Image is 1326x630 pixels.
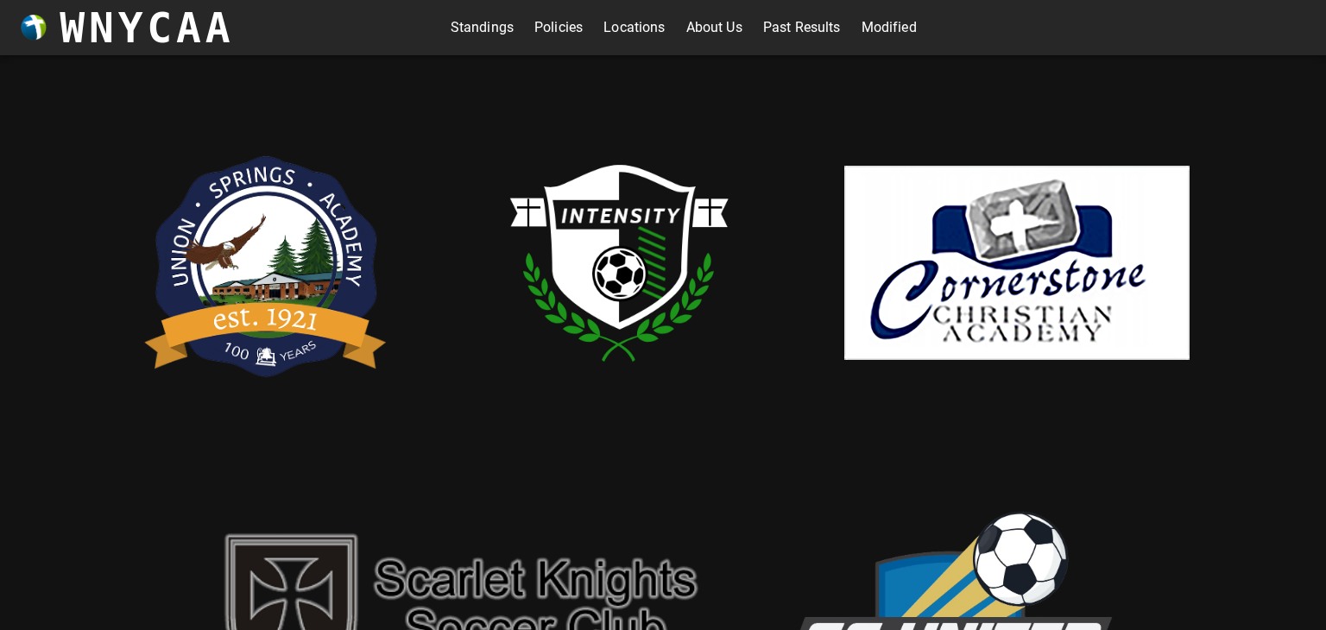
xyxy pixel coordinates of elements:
a: Past Results [763,14,841,41]
a: Locations [603,14,665,41]
a: About Us [686,14,742,41]
a: Modified [862,14,917,41]
h3: WNYCAA [60,3,234,52]
img: intensity.png [447,90,792,435]
a: Standings [451,14,514,41]
img: cornerstone.png [844,166,1190,360]
a: Policies [534,14,583,41]
img: wnycaaBall.png [21,15,47,41]
img: usa.png [136,129,395,396]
